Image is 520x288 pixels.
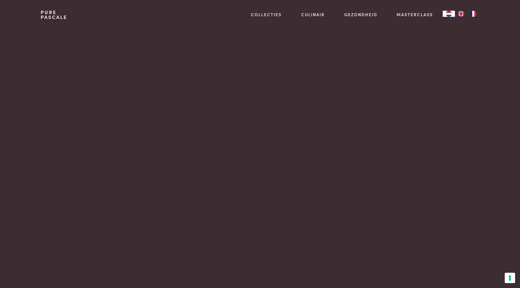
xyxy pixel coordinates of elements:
[301,11,325,18] a: Culinair
[443,11,455,17] a: NL
[505,273,515,283] button: Uw voorkeuren voor toestemming voor trackingtechnologieën
[455,11,467,17] a: EN
[397,11,433,18] a: Masterclass
[344,11,377,18] a: Gezondheid
[41,10,67,20] a: PurePascale
[251,11,282,18] a: Collecties
[443,11,479,17] aside: Language selected: Nederlands
[455,11,479,17] ul: Language list
[467,11,479,17] a: FR
[443,11,455,17] div: Language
